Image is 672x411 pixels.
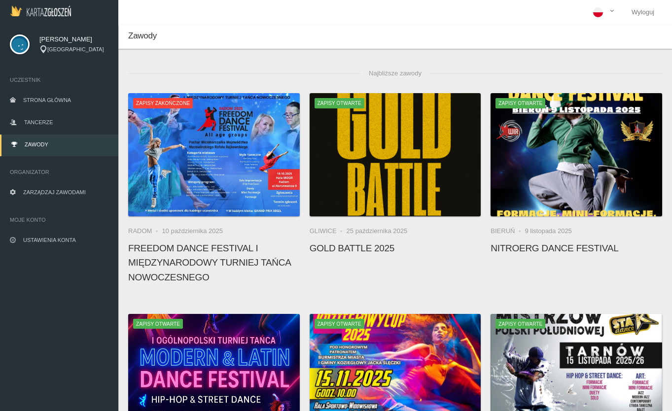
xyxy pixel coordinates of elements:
[315,98,364,108] span: Zapisy otwarte
[495,319,545,329] span: Zapisy otwarte
[495,98,545,108] span: Zapisy otwarte
[23,97,71,103] span: Strona główna
[128,93,300,216] a: FREEDOM DANCE FESTIVAL I Międzynarodowy Turniej Tańca NowoczesnegoZapisy zakończone
[162,226,223,236] li: 10 października 2025
[10,167,108,177] span: Organizator
[310,93,481,216] img: Gold Battle 2025
[39,45,108,54] div: [GEOGRAPHIC_DATA]
[128,93,300,216] img: FREEDOM DANCE FESTIVAL I Międzynarodowy Turniej Tańca Nowoczesnego
[491,241,662,255] h4: NitroErg Dance Festival
[315,319,364,329] span: Zapisy otwarte
[10,215,108,225] span: Moje konto
[39,34,108,44] span: [PERSON_NAME]
[133,319,183,329] span: Zapisy otwarte
[128,226,162,236] li: Radom
[491,93,662,216] a: NitroErg Dance FestivalZapisy otwarte
[25,141,48,147] span: Zawody
[310,241,481,255] h4: Gold Battle 2025
[10,34,30,54] img: svg
[310,226,347,236] li: Gliwice
[128,31,157,40] span: Zawody
[310,93,481,216] a: Gold Battle 2025Zapisy otwarte
[491,93,662,216] img: NitroErg Dance Festival
[491,226,525,236] li: Bieruń
[10,75,108,85] span: Uczestnik
[361,64,429,83] span: Najbliższe zawody
[10,5,71,16] img: Logo
[128,241,300,284] h4: FREEDOM DANCE FESTIVAL I Międzynarodowy Turniej Tańca Nowoczesnego
[24,119,53,125] span: Tancerze
[23,237,76,243] span: Ustawienia konta
[23,189,86,195] span: Zarządzaj zawodami
[347,226,408,236] li: 25 października 2025
[525,226,571,236] li: 9 listopada 2025
[133,98,193,108] span: Zapisy zakończone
